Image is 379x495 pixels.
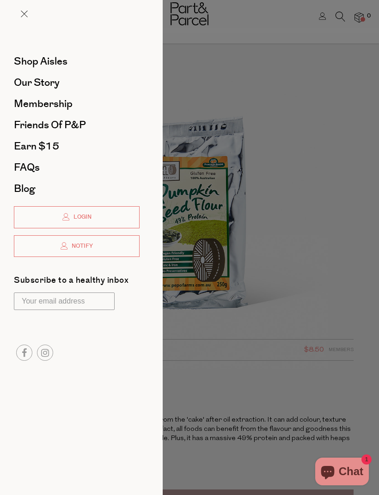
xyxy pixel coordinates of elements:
input: Your email address [14,292,115,310]
span: Our Story [14,75,60,90]
inbox-online-store-chat: Shopify online store chat [312,458,372,488]
span: Blog [14,181,35,196]
span: Earn $15 [14,139,59,154]
a: Login [14,206,140,228]
a: Earn $15 [14,141,140,151]
a: Notify [14,235,140,257]
span: Notify [69,242,93,250]
label: Subscribe to a healthy inbox [14,276,128,288]
a: FAQs [14,162,140,173]
a: Shop Aisles [14,56,140,66]
a: Blog [14,184,140,194]
span: Shop Aisles [14,54,67,69]
a: Friends of P&P [14,120,140,130]
a: Membership [14,99,140,109]
span: Membership [14,96,73,111]
span: FAQs [14,160,40,175]
span: Login [71,213,92,221]
a: Our Story [14,78,140,88]
span: Friends of P&P [14,118,86,132]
